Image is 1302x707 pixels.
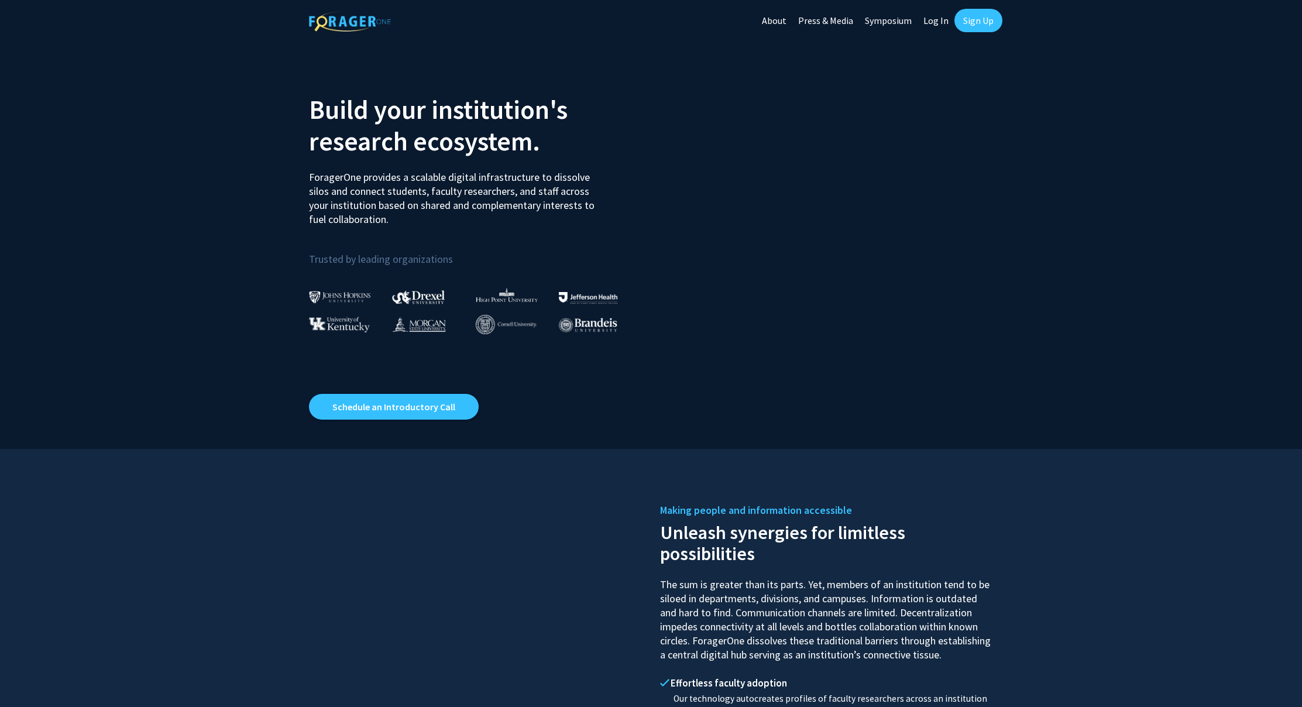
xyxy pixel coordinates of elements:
img: Johns Hopkins University [309,291,371,303]
img: University of Kentucky [309,317,370,332]
p: ForagerOne provides a scalable digital infrastructure to dissolve silos and connect students, fac... [309,162,603,226]
h4: Effortless faculty adoption [660,677,994,689]
img: Brandeis University [559,318,617,332]
img: Drexel University [392,290,445,304]
img: Morgan State University [392,317,446,332]
a: Opens in a new tab [309,394,479,420]
h2: Build your institution's research ecosystem. [309,94,643,157]
h2: Unleash synergies for limitless possibilities [660,519,994,564]
img: ForagerOne Logo [309,11,391,32]
p: Trusted by leading organizations [309,236,643,268]
a: Sign Up [954,9,1002,32]
h5: Making people and information accessible [660,502,994,519]
img: Cornell University [476,315,537,334]
img: Thomas Jefferson University [559,292,617,303]
img: High Point University [476,288,538,302]
p: The sum is greater than its parts. Yet, members of an institution tend to be siloed in department... [660,567,994,662]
